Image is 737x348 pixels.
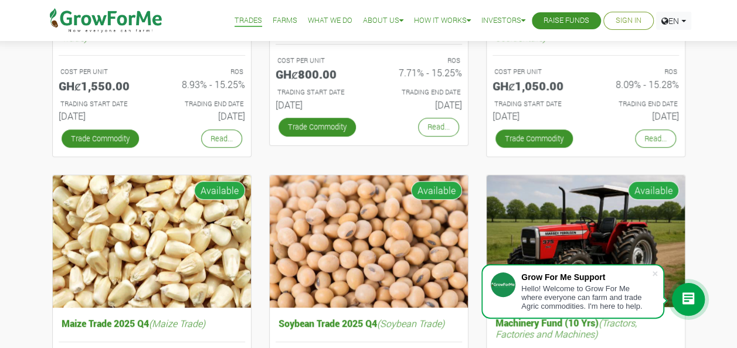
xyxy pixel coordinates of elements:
p: ROS [379,56,460,66]
a: What We Do [308,15,352,27]
p: COST PER UNIT [60,67,141,77]
div: Hello! Welcome to Grow For Me where everyone can farm and trade Agric commodities. I'm here to help. [521,284,651,311]
a: Investors [481,15,525,27]
h6: [DATE] [161,110,245,121]
img: growforme image [270,175,468,308]
a: Trade Commodity [279,118,356,136]
h6: 8.09% - 15.28% [595,79,679,90]
a: Cashew Trade 2025 Q4(Anacardium occidentale) COST PER UNIT GHȼ1,050.00 ROS 8.09% - 15.28% TRADING... [493,17,679,126]
a: Sign In [616,15,641,27]
span: Available [628,181,679,200]
h6: [DATE] [59,110,143,121]
p: Estimated Trading Start Date [60,99,141,109]
p: Estimated Trading End Date [379,87,460,97]
img: growforme image [487,175,685,307]
a: Rice Trade 2025 Q4(Oryza Sativa) COST PER UNIT GHȼ800.00 ROS 7.71% - 15.25% TRADING START DATE [D... [276,17,462,115]
a: Raise Funds [544,15,589,27]
a: Farms [273,15,297,27]
p: COST PER UNIT [494,67,575,77]
i: (Soybean Trade) [377,317,444,329]
h6: [DATE] [276,99,360,110]
div: Grow For Me Support [521,272,651,282]
span: Available [194,181,245,200]
span: Available [411,181,462,200]
p: Estimated Trading End Date [596,99,677,109]
img: growforme image [53,175,251,308]
p: ROS [596,67,677,77]
h5: Machinery Fund (10 Yrs) [493,314,679,342]
a: How it Works [414,15,471,27]
a: Cocoa/Shearnut Trade 2025 Q4(Cocoa Trade) COST PER UNIT GHȼ1,550.00 ROS 8.93% - 15.25% TRADING ST... [59,17,245,126]
h5: Soybean Trade 2025 Q4 [276,315,462,332]
h5: GHȼ800.00 [276,67,360,81]
p: ROS [162,67,243,77]
h6: [DATE] [595,110,679,121]
h5: GHȼ1,550.00 [59,79,143,93]
a: EN [656,12,691,30]
a: Read... [418,118,459,136]
p: COST PER UNIT [277,56,358,66]
i: (Maize Trade) [149,317,205,329]
i: (Tractors, Factories and Machines) [495,316,637,340]
a: Trades [235,15,262,27]
a: Trade Commodity [62,129,139,148]
h6: [DATE] [378,99,462,110]
h6: 8.93% - 15.25% [161,79,245,90]
h6: [DATE] [493,110,577,121]
h5: Maize Trade 2025 Q4 [59,315,245,332]
h6: 7.71% - 15.25% [378,67,462,78]
p: Estimated Trading Start Date [277,87,358,97]
a: Read... [201,129,242,148]
a: About Us [363,15,403,27]
p: Estimated Trading Start Date [494,99,575,109]
a: Trade Commodity [495,129,573,148]
h5: GHȼ1,050.00 [493,79,577,93]
a: Read... [635,129,676,148]
p: Estimated Trading End Date [162,99,243,109]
